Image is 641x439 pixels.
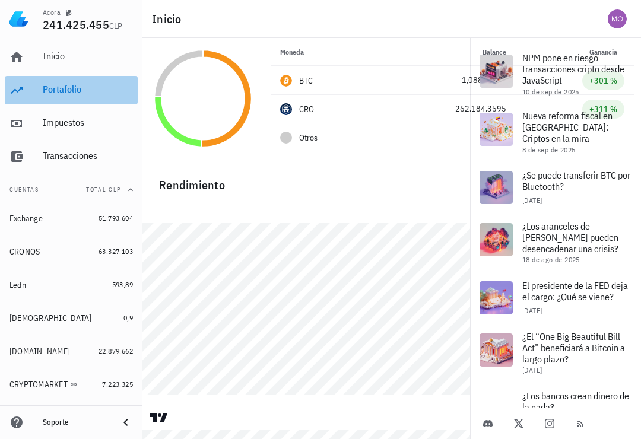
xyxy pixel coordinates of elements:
[5,271,138,299] a: Ledn 593,89
[470,45,641,103] a: NPM pone en riesgo transacciones cripto desde JavaScript 10 de sep de 2025
[43,117,133,128] div: Impuestos
[522,390,629,413] span: ¿Los bancos crean dinero de la nada?
[5,304,138,332] a: [DEMOGRAPHIC_DATA] 0,9
[522,196,542,205] span: [DATE]
[150,166,634,195] div: Rendimiento
[271,38,380,66] th: Moneda
[389,74,506,87] div: 1,08831148
[5,204,138,233] a: Exchange 51.793.604
[148,412,169,424] a: Charting by TradingView
[389,103,506,115] div: 262.184,3595
[9,280,26,290] div: Ledn
[522,110,613,144] span: Nueva reforma fiscal en [GEOGRAPHIC_DATA]: Criptos en la mira
[299,75,313,87] div: BTC
[5,109,138,138] a: Impuestos
[522,169,630,192] span: ¿Se puede transferir BTC por Bluetooth?
[470,161,641,214] a: ¿Se puede transferir BTC por Bluetooth? [DATE]
[299,103,315,115] div: CRO
[9,346,70,357] div: [DOMAIN_NAME]
[109,21,123,31] span: CLP
[5,370,138,399] a: CRYPTOMARKET 7.223.325
[470,324,641,382] a: ¿El “One Big Beautiful Bill Act” beneficiará a Bitcoin a largo plazo? [DATE]
[152,9,186,28] h1: Inicio
[123,313,133,322] span: 0,9
[9,214,43,224] div: Exchange
[43,8,61,17] div: Acora
[9,380,68,390] div: CRYPTOMARKET
[99,346,133,355] span: 22.879.662
[470,382,641,434] a: ¿Los bancos crean dinero de la nada?
[43,17,109,33] span: 241.425.455
[102,380,133,389] span: 7.223.325
[522,279,628,303] span: El presidente de la FED deja el cargo: ¿Qué se viene?
[5,142,138,171] a: Transacciones
[5,237,138,266] a: CRONOS 63.327.103
[522,220,618,255] span: ¿Los aranceles de [PERSON_NAME] pueden desencadenar una crisis?
[522,306,542,315] span: [DATE]
[5,176,138,204] button: CuentasTotal CLP
[9,9,28,28] img: LedgiFi
[5,43,138,71] a: Inicio
[299,132,318,144] span: Otros
[43,84,133,95] div: Portafolio
[43,50,133,62] div: Inicio
[43,150,133,161] div: Transacciones
[380,38,516,66] th: Balance
[99,247,133,256] span: 63.327.103
[86,186,121,193] span: Total CLP
[5,76,138,104] a: Portafolio
[522,52,624,86] span: NPM pone en riesgo transacciones cripto desde JavaScript
[5,337,138,365] a: [DOMAIN_NAME] 22.879.662
[608,9,627,28] div: avatar
[9,247,40,257] div: CRONOS
[280,103,292,115] div: CRO-icon
[280,75,292,87] div: BTC-icon
[522,145,575,154] span: 8 de sep de 2025
[9,313,92,323] div: [DEMOGRAPHIC_DATA]
[112,280,133,289] span: 593,89
[522,255,580,264] span: 18 de ago de 2025
[470,214,641,272] a: ¿Los aranceles de [PERSON_NAME] pueden desencadenar una crisis? 18 de ago de 2025
[522,330,625,365] span: ¿El “One Big Beautiful Bill Act” beneficiará a Bitcoin a largo plazo?
[522,365,542,374] span: [DATE]
[43,418,109,427] div: Soporte
[99,214,133,222] span: 51.793.604
[470,272,641,324] a: El presidente de la FED deja el cargo: ¿Qué se viene? [DATE]
[470,103,641,161] a: Nueva reforma fiscal en [GEOGRAPHIC_DATA]: Criptos en la mira 8 de sep de 2025
[522,87,579,96] span: 10 de sep de 2025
